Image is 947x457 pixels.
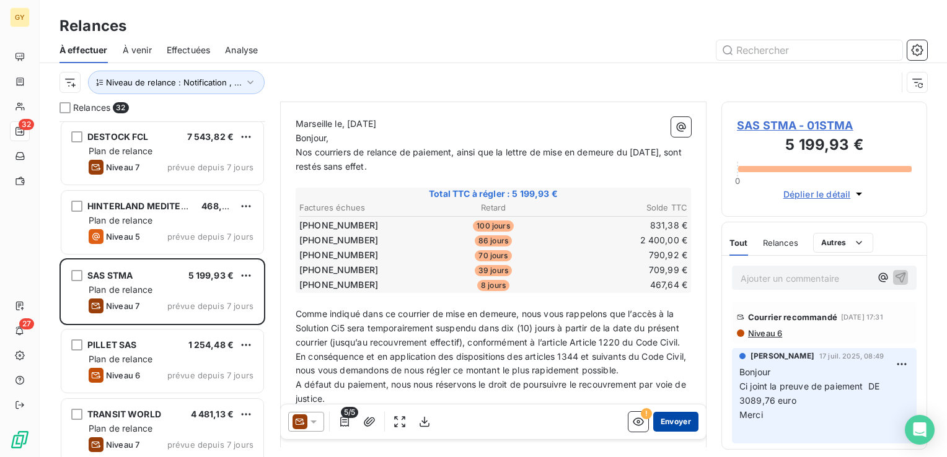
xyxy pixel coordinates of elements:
h3: 5 199,93 € [737,134,912,159]
span: [DATE] 17:31 [841,313,883,321]
span: [PHONE_NUMBER] [299,264,378,276]
span: SAS STMA [87,270,133,281]
input: Rechercher [716,40,902,60]
span: Nos courriers de relance de paiement, ainsi que la lettre de mise en demeure du [DATE], sont rest... [296,147,684,172]
span: prévue depuis 7 jours [167,440,253,450]
span: 27 [19,318,34,329]
span: prévue depuis 7 jours [167,370,253,380]
span: Niveau 7 [106,301,139,311]
span: Total TTC à régler : 5 199,93 € [297,188,689,200]
td: 709,99 € [559,263,688,277]
span: Analyse [225,44,258,56]
button: Autres [813,233,873,253]
span: Relances [73,102,110,114]
span: Plan de relance [89,146,152,156]
button: Niveau de relance : Notification , ... [88,71,265,94]
span: Plan de relance [89,215,152,225]
span: Relances [763,238,798,248]
span: A défaut du paiement, nous nous réservons le droit de poursuivre le recouvrement par voie de just... [296,379,689,404]
span: 5 199,93 € [188,270,234,281]
span: Effectuées [167,44,211,56]
span: 70 jours [475,250,511,261]
h3: Relances [59,15,126,37]
span: [PHONE_NUMBER] [299,219,378,232]
button: Déplier le détail [780,187,870,201]
span: prévue depuis 7 jours [167,232,253,242]
span: [PHONE_NUMBER] [299,234,378,246]
button: Envoyer [653,412,698,432]
span: Tout [729,238,748,248]
span: Comme indiqué dans ce courrier de mise en demeure, nous vous rappelons que l’accès à la Solution ... [296,308,682,347]
div: grid [59,121,265,457]
td: 790,92 € [559,248,688,262]
span: 4 481,13 € [191,409,234,419]
span: Niveau de relance : Notification , ... [106,77,242,87]
span: 86 jours [475,235,512,246]
span: prévue depuis 7 jours [167,301,253,311]
span: 1 254,48 € [188,339,234,350]
span: 5/5 [341,407,358,418]
span: Niveau 6 [747,328,782,338]
span: HINTERLAND MEDITERRANEE [87,201,216,211]
div: GY [10,7,30,27]
span: Courrier recommandé [748,312,837,322]
span: 32 [113,102,128,113]
span: Plan de relance [89,423,152,433]
span: Plan de relance [89,284,152,295]
span: Merci [739,409,763,420]
span: SAS STMA - 01STMA [737,117,912,134]
span: 17 juil. 2025, 08:49 [819,352,884,360]
th: Solde TTC [559,201,688,214]
span: À venir [123,44,152,56]
span: Bonjour [739,367,770,377]
span: 8 jours [477,280,509,291]
span: Marseille le, [DATE] [296,118,376,129]
span: Ci joint la preuve de paiement DE 3089,76 euro [739,381,882,406]
span: Déplier le détail [783,188,851,201]
th: Retard [429,201,558,214]
td: 831,38 € [559,219,688,232]
td: 2 400,00 € [559,233,688,247]
span: Niveau 6 [106,370,140,380]
span: Niveau 5 [106,232,140,242]
div: Open Intercom Messenger [905,415,935,445]
span: À effectuer [59,44,108,56]
span: 100 jours [473,220,513,232]
span: 7 543,82 € [187,131,234,142]
span: En conséquence et en application des dispositions des articles 1344 et suivants du Code Civil, no... [296,351,689,376]
th: Factures échues [299,201,428,214]
span: 32 [19,119,34,130]
span: 0 [735,176,740,186]
span: [PERSON_NAME] [751,350,814,362]
span: [PHONE_NUMBER] [299,279,378,291]
span: [PHONE_NUMBER] [299,249,378,261]
span: prévue depuis 7 jours [167,162,253,172]
span: 468,00 € [201,201,241,211]
span: Plan de relance [89,354,152,364]
span: 39 jours [475,265,512,276]
span: Niveau 7 [106,162,139,172]
span: TRANSIT WORLD [87,409,161,419]
span: DESTOCK FCL [87,131,149,142]
img: Logo LeanPay [10,430,30,450]
span: Bonjour, [296,133,328,143]
td: 467,64 € [559,278,688,292]
span: Niveau 7 [106,440,139,450]
span: PILLET SAS [87,339,137,350]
